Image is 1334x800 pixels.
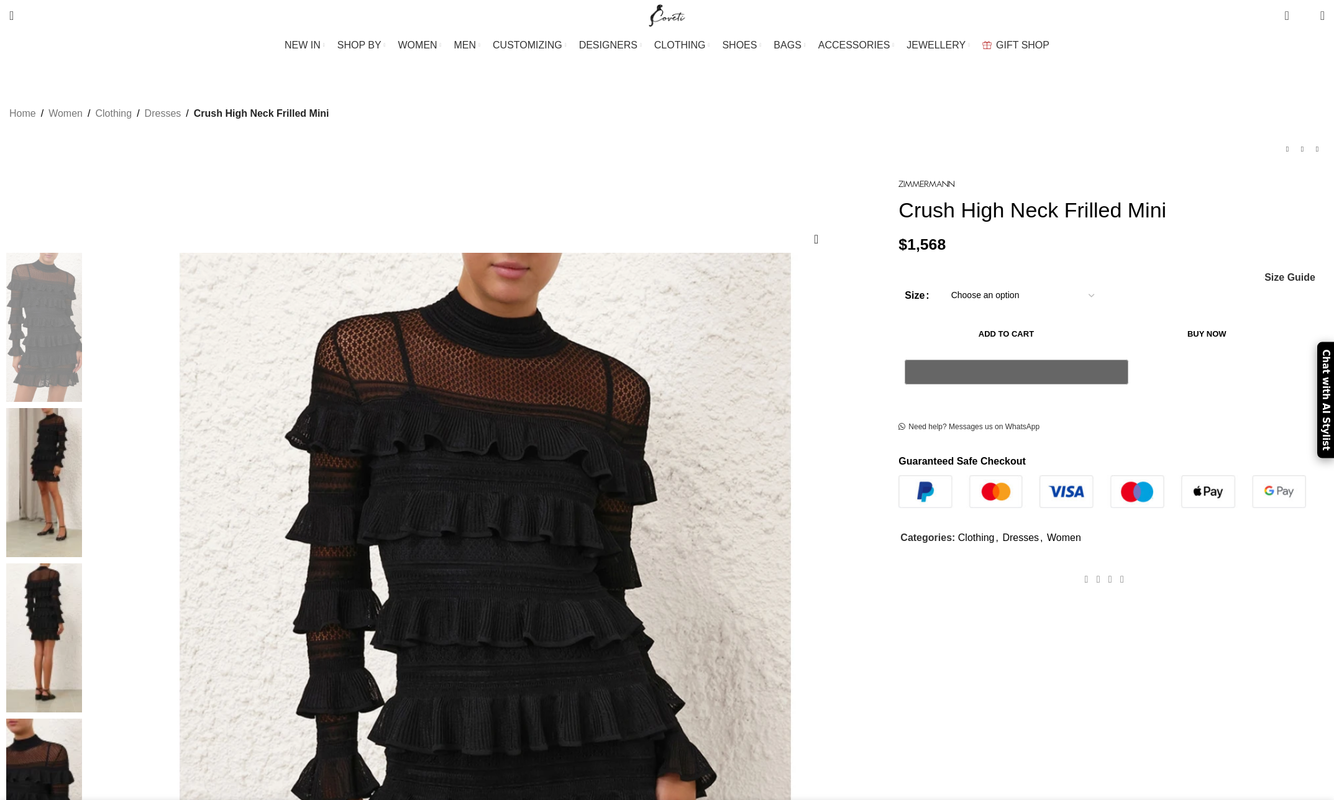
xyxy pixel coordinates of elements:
[722,33,761,58] a: SHOES
[9,106,36,122] a: Home
[818,33,895,58] a: ACCESSORIES
[398,39,437,51] span: WOMEN
[398,33,442,58] a: WOMEN
[654,33,710,58] a: CLOTHING
[1114,321,1300,347] button: Buy now
[1047,532,1081,543] a: Women
[1092,570,1104,588] a: X social link
[1310,142,1325,157] a: Next product
[48,106,83,122] a: Women
[6,408,82,557] img: Zimmermann dress
[996,530,998,546] span: ,
[982,33,1049,58] a: GIFT SHOP
[1301,12,1310,22] span: 0
[774,33,805,58] a: BAGS
[6,563,82,712] img: Zimmermann dresses
[3,3,20,28] a: Search
[996,39,1049,51] span: GIFT SHOP
[982,41,992,49] img: GiftBag
[1040,530,1043,546] span: ,
[1299,3,1311,28] div: My Wishlist
[3,33,1331,58] div: Main navigation
[285,33,325,58] a: NEW IN
[818,39,890,51] span: ACCESSORIES
[898,236,907,253] span: $
[1116,570,1128,588] a: WhatsApp social link
[722,39,757,51] span: SHOES
[898,422,1039,432] a: Need help? Messages us on WhatsApp
[337,33,386,58] a: SHOP BY
[6,253,82,402] img: Zimmermann dresses
[898,236,946,253] bdi: 1,568
[145,106,181,122] a: Dresses
[1080,570,1092,588] a: Facebook social link
[579,39,637,51] span: DESIGNERS
[905,321,1107,347] button: Add to cart
[337,39,381,51] span: SHOP BY
[1002,532,1039,543] a: Dresses
[905,360,1128,384] button: Pay with GPay
[1104,570,1116,588] a: Pinterest social link
[900,532,955,543] span: Categories:
[907,33,970,58] a: JEWELLERY
[493,39,562,51] span: CUSTOMIZING
[898,198,1325,223] h1: Crush High Neck Frilled Mini
[454,39,477,51] span: MEN
[898,181,954,188] img: Zimmermann
[9,106,329,122] nav: Breadcrumb
[774,39,801,51] span: BAGS
[902,391,1131,396] iframe: 安全快速的结账框架
[646,9,688,20] a: Site logo
[1264,273,1315,283] a: Size Guide
[1286,6,1295,16] span: 0
[285,39,321,51] span: NEW IN
[194,106,329,122] span: Crush High Neck Frilled Mini
[1280,142,1295,157] a: Previous product
[907,39,966,51] span: JEWELLERY
[95,106,132,122] a: Clothing
[654,39,706,51] span: CLOTHING
[579,33,642,58] a: DESIGNERS
[905,288,929,304] label: Size
[898,475,1306,507] img: guaranteed-safe-checkout-bordered.j
[1278,3,1295,28] a: 0
[454,33,480,58] a: MEN
[898,456,1026,466] strong: Guaranteed Safe Checkout
[958,532,995,543] a: Clothing
[493,33,567,58] a: CUSTOMIZING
